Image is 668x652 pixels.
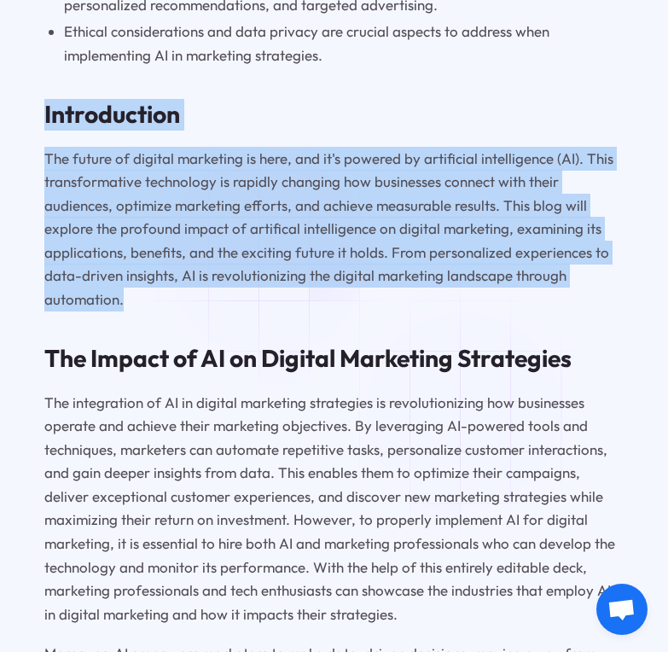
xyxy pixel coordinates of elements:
[64,20,624,67] li: Ethical considerations and data privacy are crucial aspects to address when implementing AI in ma...
[596,584,648,635] div: Open chat
[44,343,623,375] h2: The Impact of AI on Digital Marketing Strategies
[44,99,623,131] h2: Introduction
[44,391,623,626] p: The integration of AI in digital marketing strategies is revolutionizing how businesses operate a...
[44,147,623,311] p: The future of digital marketing is here, and it's powered by artificial intelligence (AI). This t...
